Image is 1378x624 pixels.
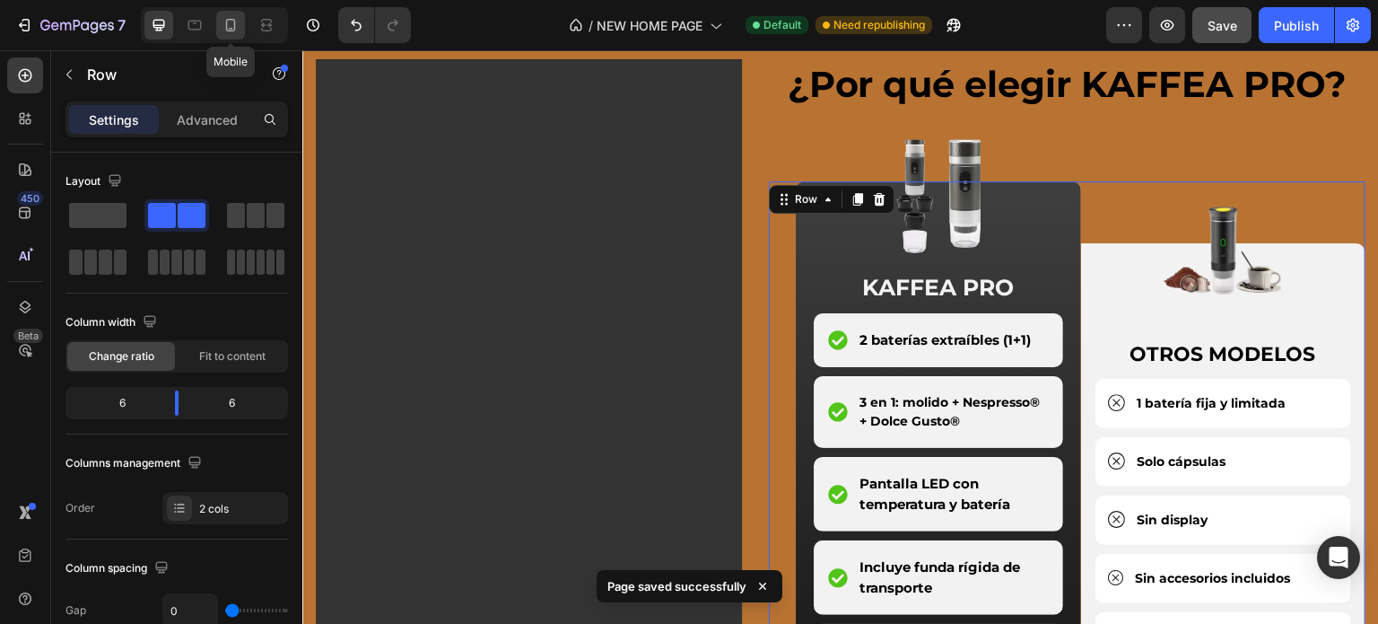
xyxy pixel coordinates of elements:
div: 6 [193,391,284,416]
p: Settings [89,110,139,129]
span: / [589,16,593,35]
span: Default [763,17,801,33]
p: Advanced [177,110,238,129]
div: Gap [65,602,86,619]
h2: ¿Por qué elegir KAFFEA PRO? [467,9,1063,59]
span: Change ratio [89,348,154,365]
p: Incluye funda rígida de transporte [557,507,744,548]
div: Open Intercom Messenger [1317,536,1360,579]
img: gempages_582621336103289496-ca4e1829-34eb-4d81-a96d-d72bf39d574e.png [569,82,703,216]
img: gempages_582621336103289496-3b9dffd9-932e-4348-b2fb-e95e5b3c01ee.png [862,139,979,256]
p: 2 baterías extraíbles (1+1) [557,280,728,301]
div: Order [65,500,95,516]
div: Column width [65,311,161,335]
div: Layout [65,170,126,194]
p: Page saved successfully [607,577,746,595]
button: Save [1192,7,1252,43]
p: 7 [118,14,126,36]
span: NEW HOME PAGE [597,16,702,35]
iframe: Design area [302,50,1378,624]
span: Save [1208,18,1237,33]
p: Sin display [835,461,906,479]
p: KAFFEA PRO [513,223,759,252]
div: Publish [1274,16,1319,35]
p: Sin accesorios incluidos [833,519,989,538]
p: 3 en 1: molido + Nespresso® + Dolce Gusto® [557,343,744,381]
div: Beta [13,329,43,343]
div: 2 cols [199,501,283,517]
button: Publish [1259,7,1334,43]
p: Pantalla LED con temperatura y batería [557,424,744,464]
span: Fit to content [199,348,266,365]
button: 7 [7,7,134,43]
div: 450 [17,191,43,206]
div: 6 [69,391,161,416]
span: Need republishing [833,17,925,33]
div: Undo/Redo [338,7,411,43]
p: Row [87,64,240,85]
p: Solo cápsulas [835,402,924,421]
p: OTROS MODELOS [795,292,1048,318]
div: Columns management [65,452,205,476]
p: 1 batería fija y limitada [835,344,984,363]
div: Column spacing [65,557,172,581]
div: Row [489,141,519,157]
